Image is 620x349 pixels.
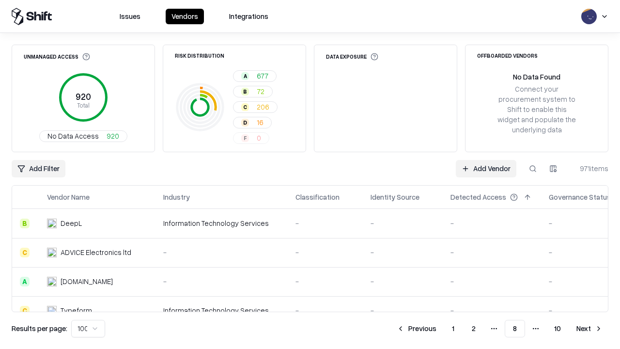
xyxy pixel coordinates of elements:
div: Information Technology Services [163,305,280,316]
div: - [371,247,435,257]
img: ADVICE Electronics ltd [47,248,57,257]
div: Identity Source [371,192,419,202]
span: 72 [257,86,264,96]
div: - [295,305,355,316]
div: - [295,247,355,257]
div: - [371,218,435,228]
div: Governance Status [549,192,611,202]
button: Vendors [166,9,204,24]
div: A [241,72,249,80]
div: Vendor Name [47,192,90,202]
div: DeepL [61,218,82,228]
tspan: 920 [76,91,91,102]
div: Risk Distribution [175,53,224,58]
div: - [450,218,533,228]
button: Previous [391,320,442,337]
div: ADVICE Electronics ltd [61,247,131,257]
div: Classification [295,192,340,202]
p: Results per page: [12,323,67,333]
div: - [163,247,280,257]
div: - [371,305,435,316]
div: 971 items [570,163,608,174]
button: A677 [233,70,277,82]
button: D16 [233,117,272,128]
img: DeepL [47,219,57,228]
div: C [20,248,30,257]
button: No Data Access920 [39,130,127,142]
button: C206 [233,101,278,113]
div: No Data Found [513,72,560,82]
span: 920 [107,131,119,141]
nav: pagination [391,320,608,337]
div: Information Technology Services [163,218,280,228]
div: - [295,218,355,228]
div: Connect your procurement system to Shift to enable this widget and populate the underlying data [496,84,577,135]
button: Issues [114,9,146,24]
div: Offboarded Vendors [477,53,538,58]
span: 16 [257,117,263,127]
button: B72 [233,86,273,97]
div: - [295,276,355,286]
button: 10 [546,320,569,337]
tspan: Total [77,101,90,109]
div: C [20,306,30,316]
span: 206 [257,102,269,112]
div: - [450,276,533,286]
button: 8 [505,320,525,337]
span: 677 [257,71,268,81]
div: Detected Access [450,192,506,202]
button: 2 [464,320,483,337]
div: D [241,119,249,127]
img: Typeform [47,306,57,316]
div: - [371,276,435,286]
div: [DOMAIN_NAME] [61,276,113,286]
div: B [241,88,249,95]
div: - [163,276,280,286]
div: Data Exposure [326,53,378,61]
div: - [450,247,533,257]
button: Next [571,320,608,337]
button: Integrations [223,9,274,24]
div: Unmanaged Access [24,53,90,61]
div: Industry [163,192,190,202]
div: B [20,219,30,228]
button: Add Filter [12,160,65,177]
div: A [20,277,30,286]
div: Typeform [61,305,92,316]
img: cybersafe.co.il [47,277,57,286]
div: - [450,305,533,316]
div: C [241,103,249,111]
button: 1 [444,320,462,337]
a: Add Vendor [456,160,516,177]
span: No Data Access [47,131,99,141]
